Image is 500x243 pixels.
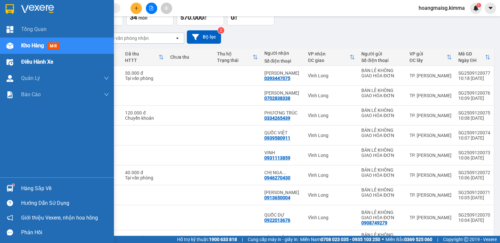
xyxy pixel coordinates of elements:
div: Vĩnh Long [308,153,355,158]
span: đ [204,15,206,21]
div: Thu hộ [217,51,252,56]
div: 10:06 [DATE] [458,155,490,160]
div: SG2509120072 [458,170,490,175]
button: caret-down [485,3,496,14]
div: TP. [PERSON_NAME] [410,113,452,118]
div: Chọn văn phòng nhận [104,35,149,41]
div: 0393447075 [264,76,290,81]
span: notification [7,215,13,221]
div: HTTT [125,58,159,63]
div: SG2509120076 [458,90,490,96]
span: Cung cấp máy in - giấy in: [248,236,299,243]
span: environment [45,44,49,48]
div: VĂN LINH [264,190,302,195]
th: Toggle SortBy [305,49,358,66]
span: Quản Lý [21,74,40,82]
div: 10:18 [DATE] [458,76,490,81]
div: Người gửi [361,51,403,56]
div: Người nhận [264,51,302,56]
span: down [104,92,109,97]
span: Kho hàng [21,42,44,49]
strong: 1900 633 818 [209,237,237,242]
div: 0922013676 [264,218,290,223]
div: Ngày ĐH [458,58,485,63]
th: Toggle SortBy [214,49,261,66]
img: warehouse-icon [7,75,13,82]
span: ⚪️ [382,238,384,241]
div: Trạng thái [217,58,252,63]
div: 10:06 [DATE] [458,175,490,180]
div: BÁN LẺ KHÔNG GIAO HÓA ĐƠN [361,167,403,178]
div: TP. [PERSON_NAME] [410,215,452,220]
div: VP gửi [410,51,447,56]
div: 20.000 đ [125,235,164,240]
span: Giới thiệu Vexere, nhận hoa hồng [21,214,98,222]
div: TP. [PERSON_NAME] [410,73,452,78]
b: 107/1 , Đường 2/9 P1, TP Vĩnh Long [45,43,80,63]
div: SG2509120069 [458,235,490,240]
li: [PERSON_NAME] - 0931936768 [3,3,94,28]
img: logo.jpg [3,3,26,26]
sup: 1 [12,184,14,186]
div: Vĩnh Long [308,192,355,198]
li: VP TP. [PERSON_NAME] [3,35,45,50]
div: TP. [PERSON_NAME] [410,173,452,178]
div: BÁN LẺ KHÔNG GIAO HÓA ĐƠN [361,232,403,243]
th: Toggle SortBy [406,49,455,66]
span: 34 [130,13,137,21]
span: 570.000 [180,13,204,21]
div: 0702838338 [264,96,290,101]
div: SG2509120071 [458,190,490,195]
div: Phản hồi [21,228,109,237]
span: message [7,229,13,235]
span: aim [164,6,169,10]
span: | [242,236,243,243]
div: Hàng sắp về [21,184,109,193]
div: Vĩnh Long [308,93,355,98]
div: Đã thu [125,51,159,56]
div: 40.000 đ [125,170,164,175]
span: hoangmaisg.kimma [413,4,470,12]
li: VP Vĩnh Long [45,35,87,42]
div: ĐC giao [308,58,350,63]
span: copyright [464,237,468,242]
div: QUỐC DỰ [264,212,302,218]
div: SÁU( CHÂU) [264,235,302,240]
div: Vĩnh Long [308,113,355,118]
div: BÁN LẺ KHÔNG GIAO HÓA ĐƠN [361,68,403,78]
div: Vĩnh Long [308,133,355,138]
img: warehouse-icon [7,185,13,192]
div: TP. [PERSON_NAME] [410,153,452,158]
span: Miền Nam [300,236,380,243]
div: BÁN LẺ KHÔNG GIAO HÓA ĐƠN [361,147,403,158]
div: SG2509120070 [458,212,490,218]
div: Chuyển khoản [125,115,164,121]
span: file-add [149,6,154,10]
div: 0908749279 [361,220,387,225]
div: 10:09 [DATE] [458,96,490,101]
span: 1 [478,3,480,8]
img: logo-vxr [6,4,14,14]
span: Báo cáo [21,90,41,99]
strong: 0369 525 060 [404,237,432,242]
div: PHƯƠNG TRÚC [264,110,302,115]
div: 10:07 [DATE] [458,135,490,141]
span: Hỗ trợ kỹ thuật: [177,236,237,243]
button: aim [161,3,172,14]
div: 0913650004 [264,195,290,200]
div: Vĩnh Long [308,173,355,178]
img: solution-icon [7,91,13,98]
span: down [104,76,109,81]
div: 30.000 đ [125,70,164,76]
span: ... [282,170,286,175]
span: caret-down [488,5,493,11]
span: mới [47,42,59,50]
button: Bộ lọc [187,30,221,44]
div: BÁN LẺ KHÔNG GIAO HÓA ĐƠN [361,108,403,118]
sup: 2 [218,27,224,34]
div: SG2509120073 [458,150,490,155]
span: Miền Bắc [385,236,432,243]
div: SG2509120077 [458,70,490,76]
div: 0946270430 [264,175,290,180]
button: plus [131,3,142,14]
